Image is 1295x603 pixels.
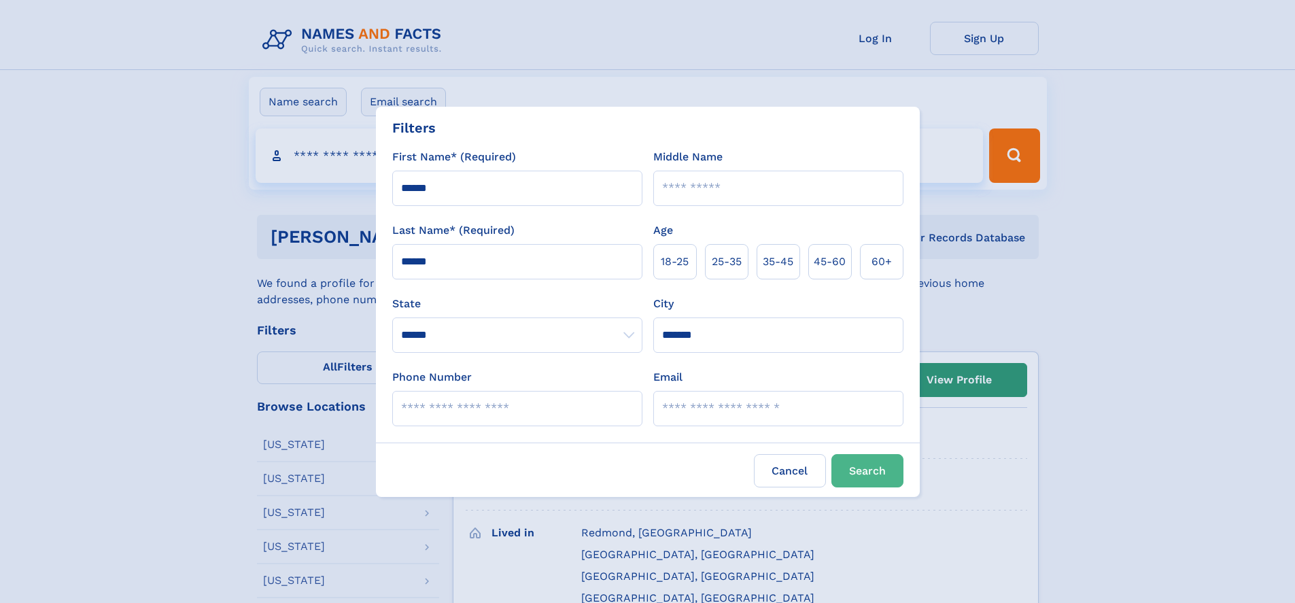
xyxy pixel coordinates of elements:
[392,118,436,138] div: Filters
[661,254,689,270] span: 18‑25
[712,254,742,270] span: 25‑35
[392,369,472,385] label: Phone Number
[754,454,826,487] label: Cancel
[653,296,674,312] label: City
[871,254,892,270] span: 60+
[392,222,515,239] label: Last Name* (Required)
[653,149,723,165] label: Middle Name
[392,149,516,165] label: First Name* (Required)
[653,369,683,385] label: Email
[392,296,642,312] label: State
[831,454,903,487] button: Search
[653,222,673,239] label: Age
[763,254,793,270] span: 35‑45
[814,254,846,270] span: 45‑60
